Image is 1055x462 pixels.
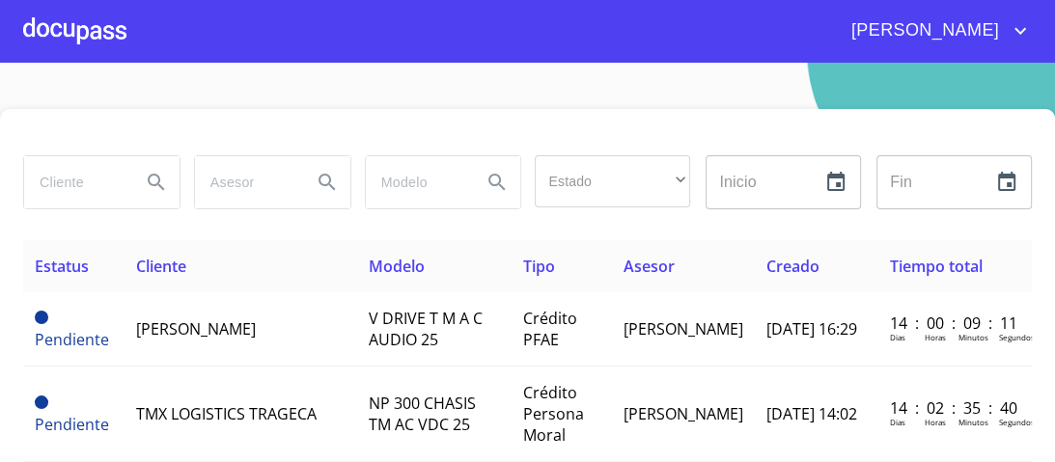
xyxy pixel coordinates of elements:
[195,156,296,208] input: search
[999,332,1035,342] p: Segundos
[766,256,819,277] span: Creado
[925,332,946,342] p: Horas
[35,311,48,324] span: Pendiente
[35,329,109,350] span: Pendiente
[624,403,743,424] span: [PERSON_NAME]
[35,395,48,409] span: Pendiente
[535,155,690,207] div: ​
[958,332,988,342] p: Minutos
[890,417,905,427] p: Dias
[136,318,256,340] span: [PERSON_NAME]
[523,308,577,350] span: Crédito PFAE
[925,417,946,427] p: Horas
[474,159,520,205] button: Search
[958,417,988,427] p: Minutos
[369,393,476,435] span: NP 300 CHASIS TM AC VDC 25
[837,15,1009,46] span: [PERSON_NAME]
[369,256,425,277] span: Modelo
[35,256,89,277] span: Estatus
[890,256,983,277] span: Tiempo total
[133,159,180,205] button: Search
[624,256,675,277] span: Asesor
[890,332,905,342] p: Dias
[136,256,186,277] span: Cliente
[999,417,1035,427] p: Segundos
[890,397,1020,419] p: 14 : 02 : 35 : 40
[837,15,1032,46] button: account of current user
[366,156,467,208] input: search
[369,308,483,350] span: V DRIVE T M A C AUDIO 25
[624,318,743,340] span: [PERSON_NAME]
[766,403,857,424] span: [DATE] 14:02
[523,256,555,277] span: Tipo
[136,403,317,424] span: TMX LOGISTICS TRAGECA
[304,159,350,205] button: Search
[890,313,1020,334] p: 14 : 00 : 09 : 11
[24,156,125,208] input: search
[766,318,857,340] span: [DATE] 16:29
[523,382,584,446] span: Crédito Persona Moral
[35,414,109,435] span: Pendiente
